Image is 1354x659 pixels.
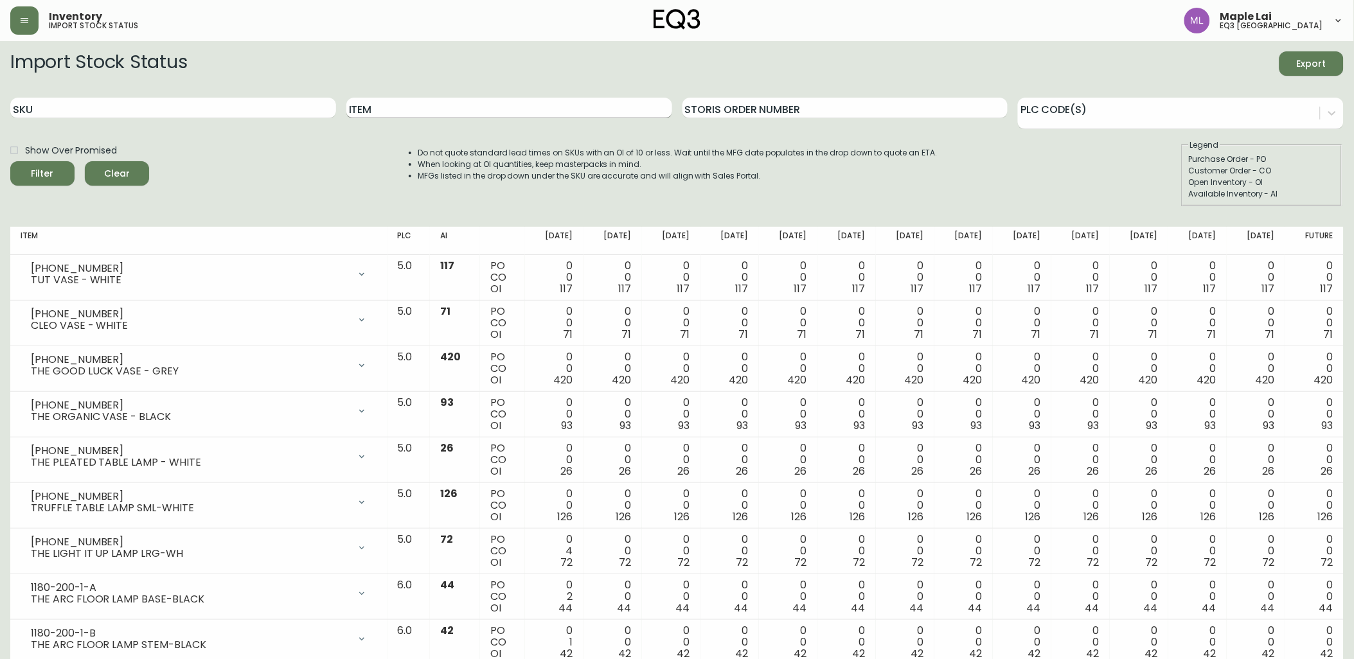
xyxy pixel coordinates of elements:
span: OI [490,327,501,342]
li: MFGs listed in the drop down under the SKU are accurate and will align with Sales Portal. [418,170,938,182]
div: 1180-200-1-A [31,582,349,593]
span: 72 [440,532,453,547]
div: 0 0 [535,397,573,432]
span: 26 [795,464,807,479]
span: 71 [914,327,924,342]
span: 93 [1322,418,1333,433]
div: 0 0 [945,488,983,523]
div: Customer Order - CO [1189,165,1335,177]
td: 6.0 [387,574,431,620]
span: 126 [1084,509,1100,524]
div: 0 0 [1296,443,1333,477]
div: 0 0 [828,579,866,614]
div: 0 0 [652,534,690,568]
span: 117 [1262,281,1275,296]
span: 72 [1029,555,1041,570]
div: 0 0 [886,534,924,568]
span: 420 [1197,373,1216,387]
div: 0 0 [1003,306,1041,340]
span: 93 [854,418,866,433]
th: [DATE] [934,227,993,255]
div: [PHONE_NUMBER] [31,400,349,411]
span: 72 [619,555,632,570]
span: 117 [1204,281,1216,296]
span: 420 [788,373,807,387]
div: 0 0 [1296,260,1333,295]
h2: Import Stock Status [10,51,187,76]
div: 0 0 [828,306,866,340]
span: 72 [1321,555,1333,570]
div: TUT VASE - WHITE [31,274,349,286]
span: 420 [963,373,983,387]
th: [DATE] [1051,227,1110,255]
div: CLEO VASE - WHITE [31,320,349,331]
span: 420 [612,373,632,387]
span: 93 [1146,418,1158,433]
span: 71 [1090,327,1100,342]
span: OI [490,418,501,433]
span: 72 [970,555,983,570]
div: 0 0 [1179,534,1216,568]
div: 0 0 [1062,306,1100,340]
span: 126 [967,509,983,524]
span: Export [1290,56,1333,72]
span: 126 [558,509,573,524]
div: 0 0 [1120,443,1158,477]
th: Item [10,227,387,255]
th: [DATE] [642,227,700,255]
div: 0 0 [594,351,632,386]
div: 0 0 [711,579,749,614]
td: 5.0 [387,301,431,346]
span: 420 [440,349,461,364]
div: 1180-200-1-ATHE ARC FLOOR LAMP BASE-BLACK [21,579,377,608]
span: 72 [561,555,573,570]
span: OI [490,373,501,387]
span: 71 [797,327,807,342]
span: Inventory [49,12,102,22]
span: 26 [1263,464,1275,479]
div: 0 0 [1062,351,1100,386]
span: 126 [909,509,924,524]
span: 420 [1314,373,1333,387]
div: [PHONE_NUMBER]THE LIGHT IT UP LAMP LRG-WH [21,534,377,562]
span: 93 [971,418,983,433]
div: [PHONE_NUMBER]TUT VASE - WHITE [21,260,377,288]
div: [PHONE_NUMBER] [31,308,349,320]
div: 0 0 [1296,488,1333,523]
div: PO CO [490,397,514,432]
span: 26 [1146,464,1158,479]
div: PO CO [490,534,514,568]
div: 0 0 [711,397,749,432]
span: 93 [737,418,749,433]
div: [PHONE_NUMBER] [31,354,349,365]
td: 5.0 [387,255,431,301]
td: 5.0 [387,437,431,483]
div: 0 0 [945,534,983,568]
div: 0 0 [828,351,866,386]
div: 0 0 [1296,534,1333,568]
div: 0 0 [1237,534,1275,568]
div: 0 0 [711,351,749,386]
span: 93 [1029,418,1041,433]
div: 0 0 [535,306,573,340]
span: 117 [736,281,749,296]
div: 0 0 [652,260,690,295]
span: 126 [1260,509,1275,524]
span: 71 [1265,327,1275,342]
span: 26 [1204,464,1216,479]
div: 1180-200-1-B [31,628,349,639]
div: 0 0 [711,260,749,295]
button: Filter [10,161,75,186]
span: 71 [440,304,450,319]
div: 0 0 [594,488,632,523]
div: 0 0 [769,534,807,568]
div: 0 0 [652,306,690,340]
div: 0 0 [1296,397,1333,432]
span: 93 [1088,418,1100,433]
span: 126 [1318,509,1333,524]
div: 0 0 [886,579,924,614]
div: THE ORGANIC VASE - BLACK [31,411,349,423]
span: 44 [440,577,454,592]
div: Open Inventory - OI [1189,177,1335,188]
div: 0 0 [1062,397,1100,432]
